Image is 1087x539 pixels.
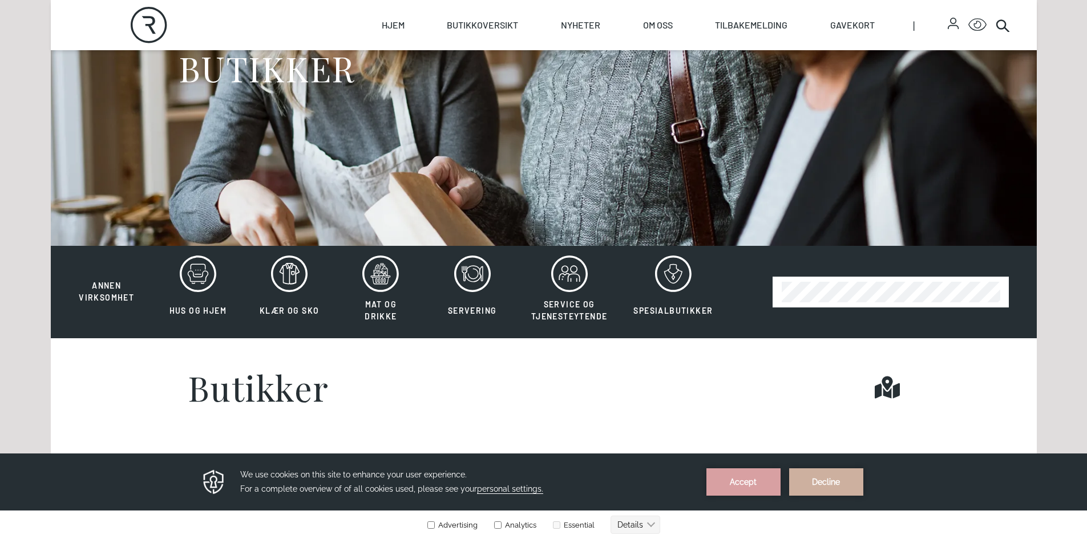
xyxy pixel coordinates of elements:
button: Spesialbutikker [621,255,725,329]
button: Accept [706,15,781,42]
span: Klær og sko [260,306,319,315]
input: Advertising [427,68,435,75]
button: Mat og drikke [336,255,425,329]
label: Analytics [492,67,536,76]
button: Details [611,62,660,80]
button: Annen virksomhet [62,255,151,304]
img: Privacy reminder [201,15,226,42]
text: Details [617,67,643,76]
button: Klær og sko [245,255,334,329]
label: Essential [551,67,595,76]
span: Mat og drikke [365,299,397,321]
h1: BUTIKKER [179,47,355,90]
span: Annen virksomhet [79,281,134,302]
input: Essential [553,68,560,75]
input: Analytics [494,68,502,75]
label: Advertising [427,67,478,76]
button: Hus og hjem [153,255,243,329]
h3: We use cookies on this site to enhance your user experience. For a complete overview of of all co... [240,14,692,43]
button: Open Accessibility Menu [968,16,987,34]
span: Hus og hjem [169,306,227,315]
span: personal settings. [477,31,543,40]
button: Servering [428,255,517,329]
button: Service og tjenesteytende [519,255,620,329]
span: Spesialbutikker [633,306,713,315]
button: Decline [789,15,863,42]
h1: Butikker [188,370,329,404]
span: Service og tjenesteytende [531,299,608,321]
span: Servering [448,306,497,315]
